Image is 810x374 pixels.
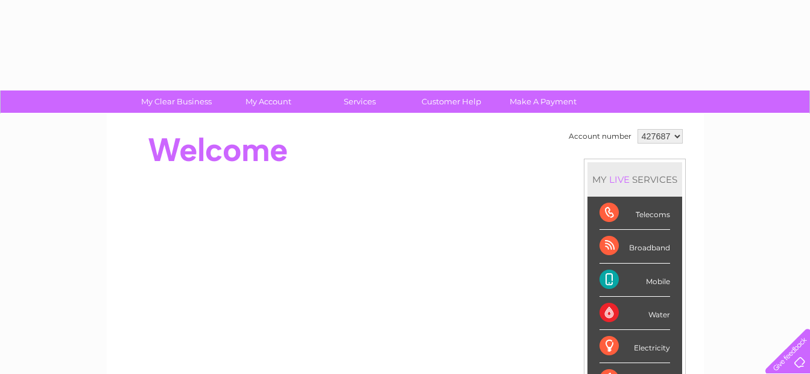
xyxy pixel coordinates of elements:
div: LIVE [607,174,632,185]
div: Electricity [600,330,670,363]
a: Services [310,90,410,113]
div: Telecoms [600,197,670,230]
div: Mobile [600,264,670,297]
a: Make A Payment [493,90,593,113]
a: My Clear Business [127,90,226,113]
a: Customer Help [402,90,501,113]
div: MY SERVICES [587,162,682,197]
div: Water [600,297,670,330]
div: Broadband [600,230,670,263]
td: Account number [566,126,634,147]
a: My Account [218,90,318,113]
